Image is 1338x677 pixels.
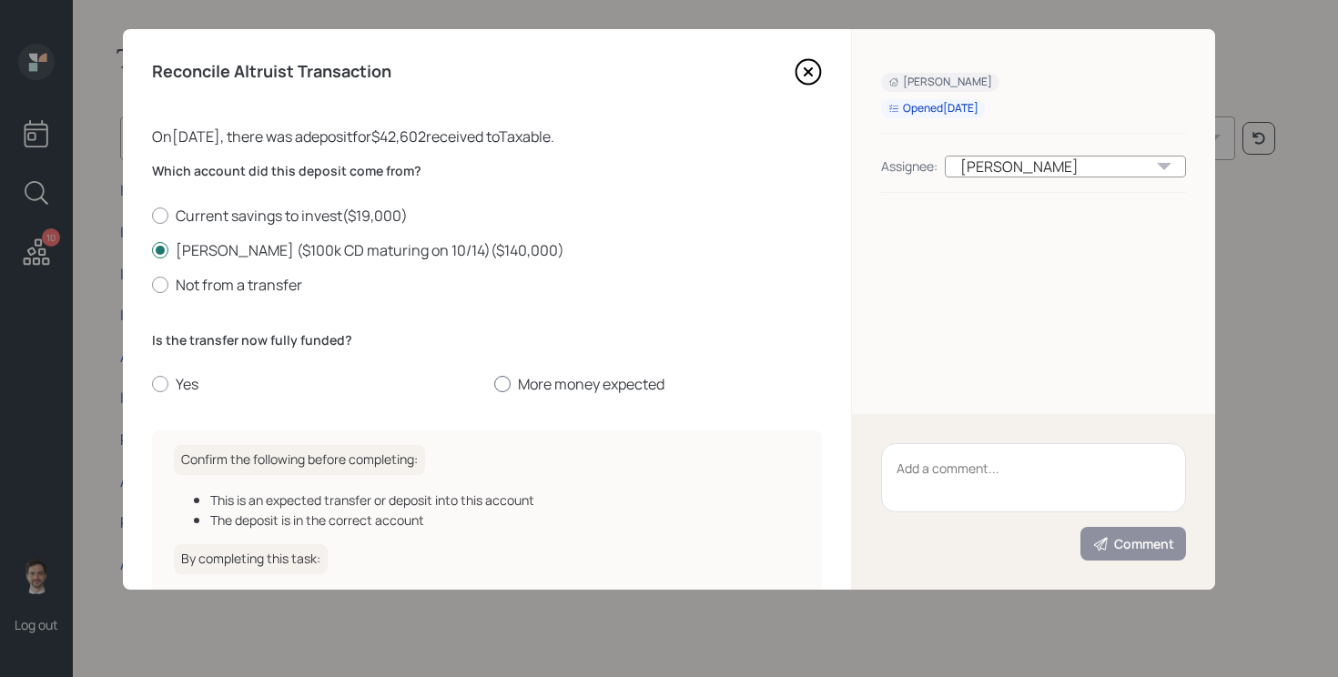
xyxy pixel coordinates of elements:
[210,490,800,510] div: This is an expected transfer or deposit into this account
[881,157,938,176] div: Assignee:
[152,240,822,260] label: [PERSON_NAME] ($100k CD maturing on 10/14) ( $140,000 )
[152,62,391,82] h4: Reconcile Altruist Transaction
[494,374,822,394] label: More money expected
[152,331,822,349] label: Is the transfer now fully funded?
[174,445,425,475] h6: Confirm the following before completing:
[152,206,822,226] label: Current savings to invest ( $19,000 )
[152,374,480,394] label: Yes
[210,510,800,530] div: The deposit is in the correct account
[1080,527,1186,561] button: Comment
[888,75,992,90] div: [PERSON_NAME]
[945,156,1186,177] div: [PERSON_NAME]
[1092,535,1174,553] div: Comment
[152,126,822,147] div: On [DATE] , there was a deposit for $42,602 received to Taxable .
[174,544,328,574] h6: By completing this task:
[888,101,978,116] div: Opened [DATE]
[152,275,822,295] label: Not from a transfer
[152,162,822,180] label: Which account did this deposit come from?
[210,590,800,609] div: The balance sheet will be updated to reflect updated balances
